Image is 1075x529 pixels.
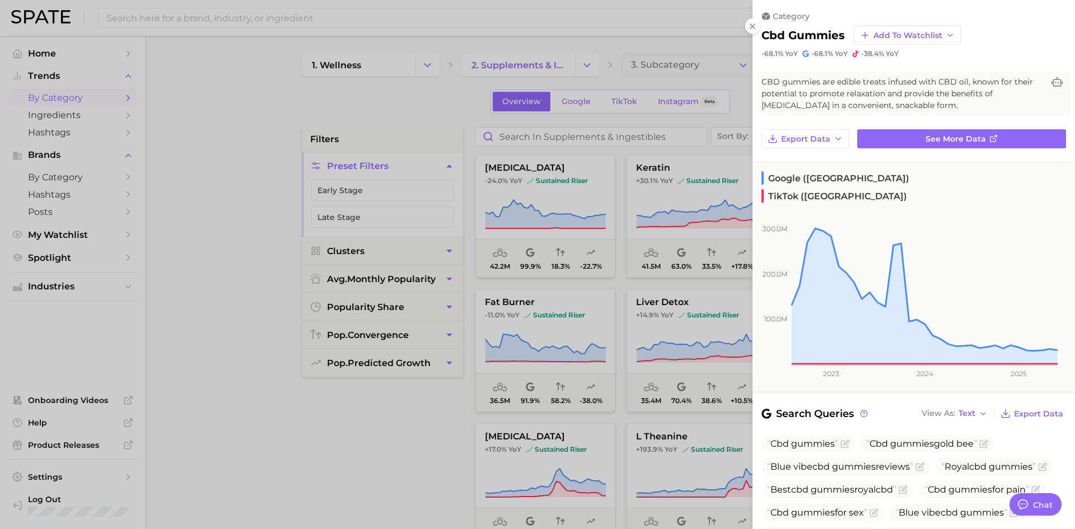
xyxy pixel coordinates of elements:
[791,507,835,518] span: gummies
[761,189,907,203] span: TikTok ([GEOGRAPHIC_DATA])
[823,369,839,378] tspan: 2023
[959,410,975,416] span: Text
[840,439,849,448] button: Flag as miscategorized or irrelevant
[761,49,783,58] span: -68.1%
[811,484,854,495] span: gummies
[870,508,878,517] button: Flag as miscategorized or irrelevant
[998,406,1066,422] button: Export Data
[1031,485,1040,494] button: Flag as miscategorized or irrelevant
[1038,462,1047,471] button: Flag as miscategorized or irrelevant
[941,461,1036,472] span: Royal
[791,484,808,495] span: cbd
[761,406,870,422] span: Search Queries
[890,438,934,449] span: gummies
[770,438,789,449] span: Cbd
[781,134,830,144] span: Export Data
[866,438,977,449] span: gold bee
[979,439,988,448] button: Flag as miscategorized or irrelevant
[895,507,1007,518] span: Blue vibe
[919,406,990,421] button: View AsText
[948,484,992,495] span: gummies
[876,484,893,495] span: cbd
[989,461,1032,472] span: gummies
[770,507,789,518] span: Cbd
[791,438,835,449] span: gummies
[773,11,810,21] span: category
[767,507,867,518] span: for sex
[861,49,884,58] span: -38.4%
[886,49,899,58] span: YoY
[761,129,849,148] button: Export Data
[832,461,876,472] span: gummies
[1014,409,1063,419] span: Export Data
[924,484,1029,495] span: for pain
[761,171,909,185] span: Google ([GEOGRAPHIC_DATA])
[870,438,888,449] span: Cbd
[873,31,942,40] span: Add to Watchlist
[926,134,986,144] span: See more data
[854,26,961,45] button: Add to Watchlist
[811,49,833,58] span: -68.1%
[969,461,987,472] span: cbd
[960,507,1004,518] span: gummies
[785,49,798,58] span: YoY
[899,485,908,494] button: Flag as miscategorized or irrelevant
[915,462,924,471] button: Flag as miscategorized or irrelevant
[761,76,1044,111] span: CBD gummies are edible treats infused with CBD oil, known for their potential to promote relaxati...
[922,410,955,416] span: View As
[767,484,896,495] span: Best royal
[917,369,933,378] tspan: 2024
[857,129,1066,148] a: See more data
[941,507,958,518] span: cbd
[761,29,845,42] h2: cbd gummies
[1011,369,1027,378] tspan: 2025
[928,484,946,495] span: Cbd
[812,461,830,472] span: cbd
[767,461,913,472] span: Blue vibe reviews
[835,49,848,58] span: YoY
